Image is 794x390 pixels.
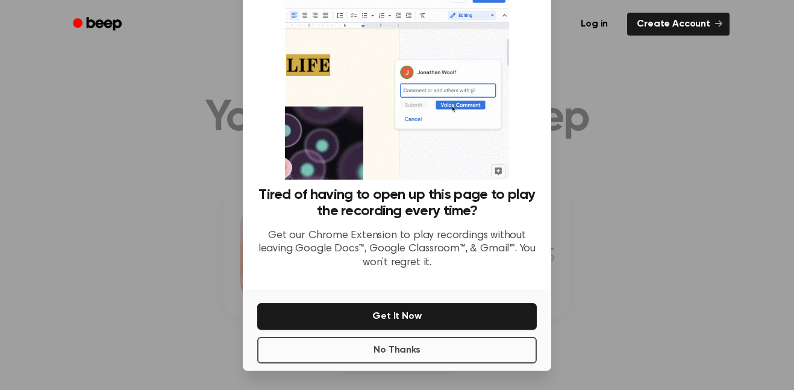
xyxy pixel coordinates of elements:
[257,337,537,363] button: No Thanks
[257,187,537,219] h3: Tired of having to open up this page to play the recording every time?
[257,229,537,270] p: Get our Chrome Extension to play recordings without leaving Google Docs™, Google Classroom™, & Gm...
[64,13,133,36] a: Beep
[627,13,730,36] a: Create Account
[569,10,620,38] a: Log in
[257,303,537,330] button: Get It Now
